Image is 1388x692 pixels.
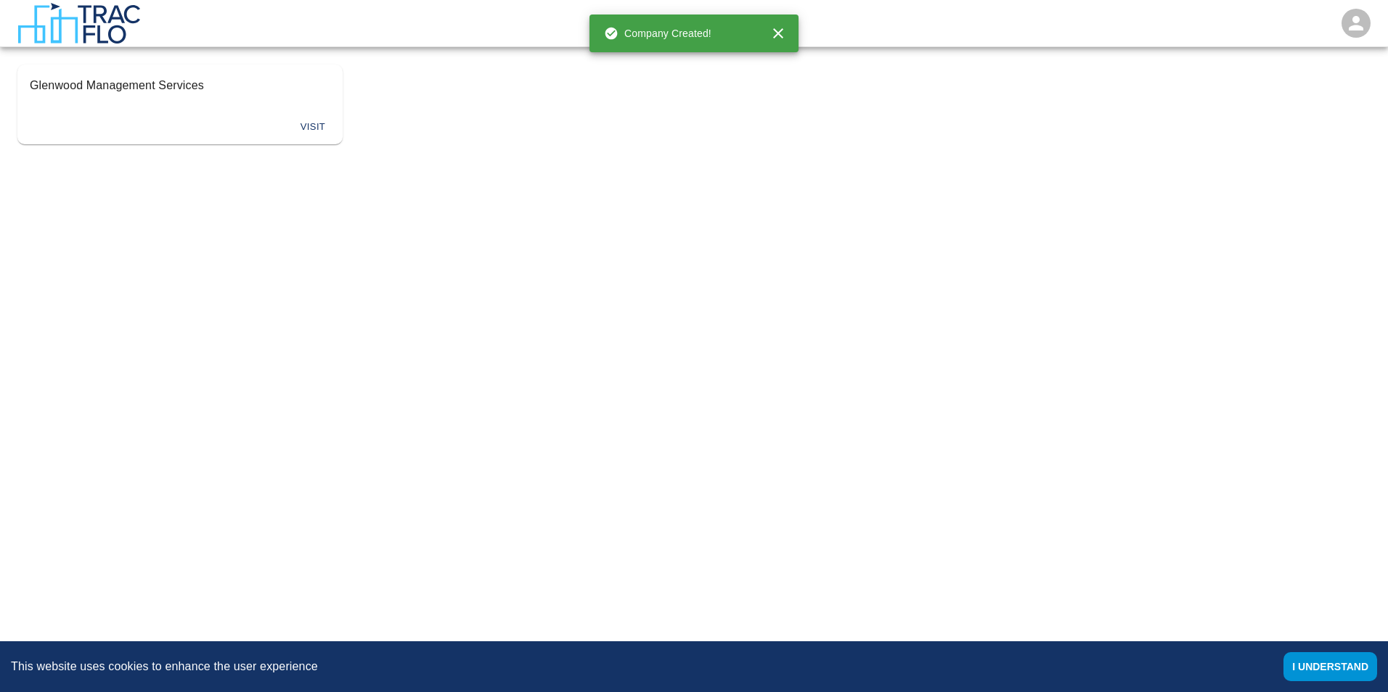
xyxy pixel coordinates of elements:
[1283,652,1377,681] button: Accept cookies
[1315,622,1388,692] iframe: Chat Widget
[30,77,330,94] p: Glenwood Management Services
[11,658,1262,675] div: This website uses cookies to enhance the user experience
[290,116,336,139] button: Visit
[18,65,342,110] button: Glenwood Management Services
[17,3,140,44] img: TracFlo Logo
[604,20,711,46] div: Company Created!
